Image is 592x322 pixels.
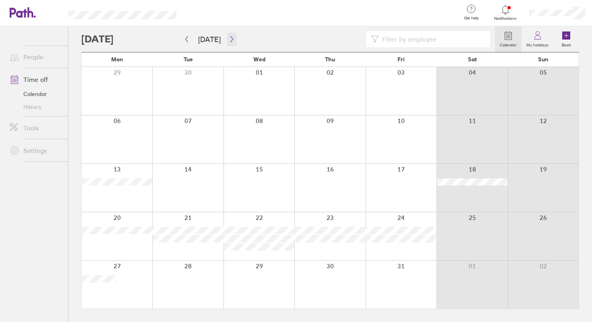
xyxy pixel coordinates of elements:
[3,142,68,159] a: Settings
[325,56,335,63] span: Thu
[522,26,553,52] a: My holidays
[3,71,68,88] a: Time off
[111,56,123,63] span: Mon
[495,40,522,48] label: Calendar
[468,56,477,63] span: Sat
[557,40,576,48] label: Book
[3,88,68,100] a: Calendar
[553,26,579,52] a: Book
[379,31,485,47] input: Filter by employee
[3,100,68,113] a: History
[3,120,68,136] a: Tools
[3,49,68,65] a: People
[522,40,553,48] label: My holidays
[538,56,549,63] span: Sun
[458,16,484,21] span: Get help
[192,33,227,46] button: [DATE]
[493,4,519,21] a: Notifications
[253,56,265,63] span: Wed
[184,56,193,63] span: Tue
[397,56,405,63] span: Fri
[495,26,522,52] a: Calendar
[493,16,519,21] span: Notifications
